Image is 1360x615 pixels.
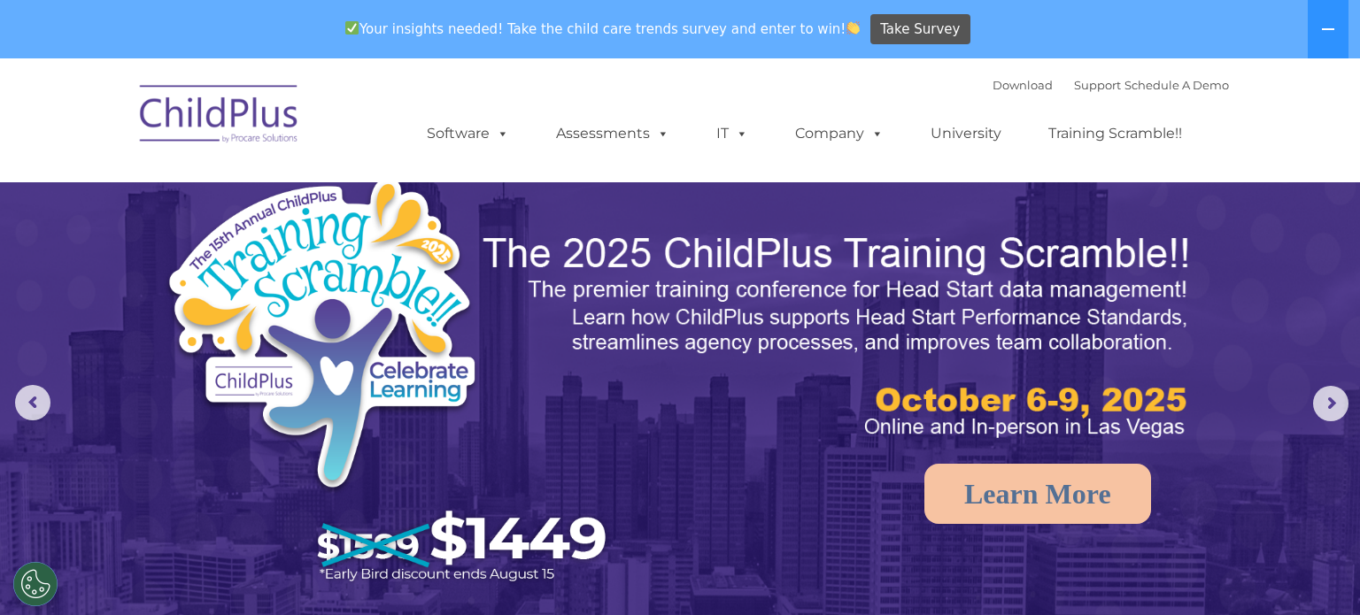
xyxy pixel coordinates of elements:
[246,117,300,130] span: Last name
[880,14,960,45] span: Take Survey
[1074,78,1121,92] a: Support
[345,21,359,35] img: ✅
[131,73,308,161] img: ChildPlus by Procare Solutions
[699,116,766,151] a: IT
[246,189,321,203] span: Phone number
[409,116,527,151] a: Software
[924,464,1151,524] a: Learn More
[1070,424,1360,615] iframe: Chat Widget
[1124,78,1229,92] a: Schedule A Demo
[337,12,868,46] span: Your insights needed! Take the child care trends survey and enter to win!
[913,116,1019,151] a: University
[846,21,860,35] img: 👏
[993,78,1053,92] a: Download
[13,562,58,606] button: Cookies Settings
[993,78,1229,92] font: |
[870,14,970,45] a: Take Survey
[538,116,687,151] a: Assessments
[777,116,901,151] a: Company
[1031,116,1200,151] a: Training Scramble!!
